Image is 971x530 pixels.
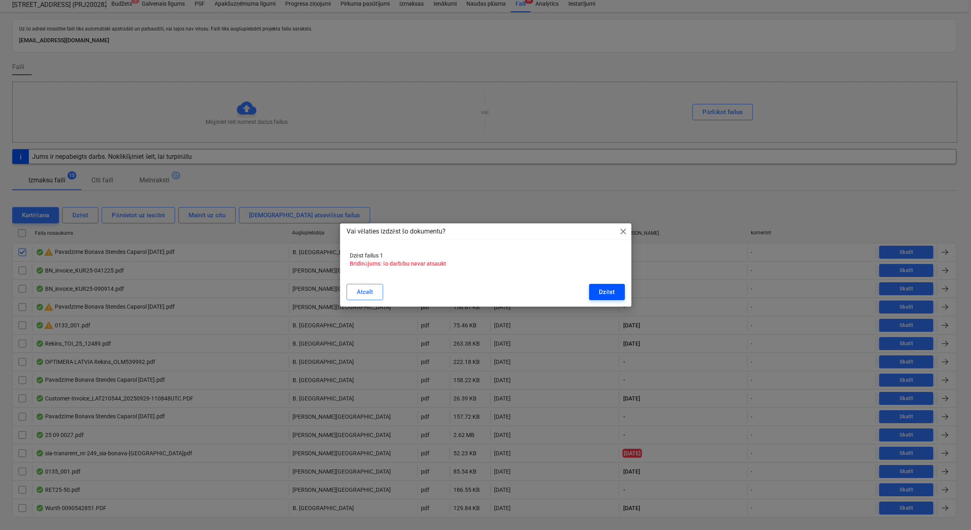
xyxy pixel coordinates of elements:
[347,284,383,300] button: Atcelt
[347,227,446,236] p: Vai vēlaties izdzēst šo dokumentu?
[599,287,615,297] div: Dzēst
[350,260,622,268] p: Brīdinājums: šo darbību nevar atsaukt
[618,227,628,236] span: close
[589,284,624,300] button: Dzēst
[357,287,373,297] div: Atcelt
[930,491,971,530] iframe: Chat Widget
[350,251,622,260] p: Dzēst failus 1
